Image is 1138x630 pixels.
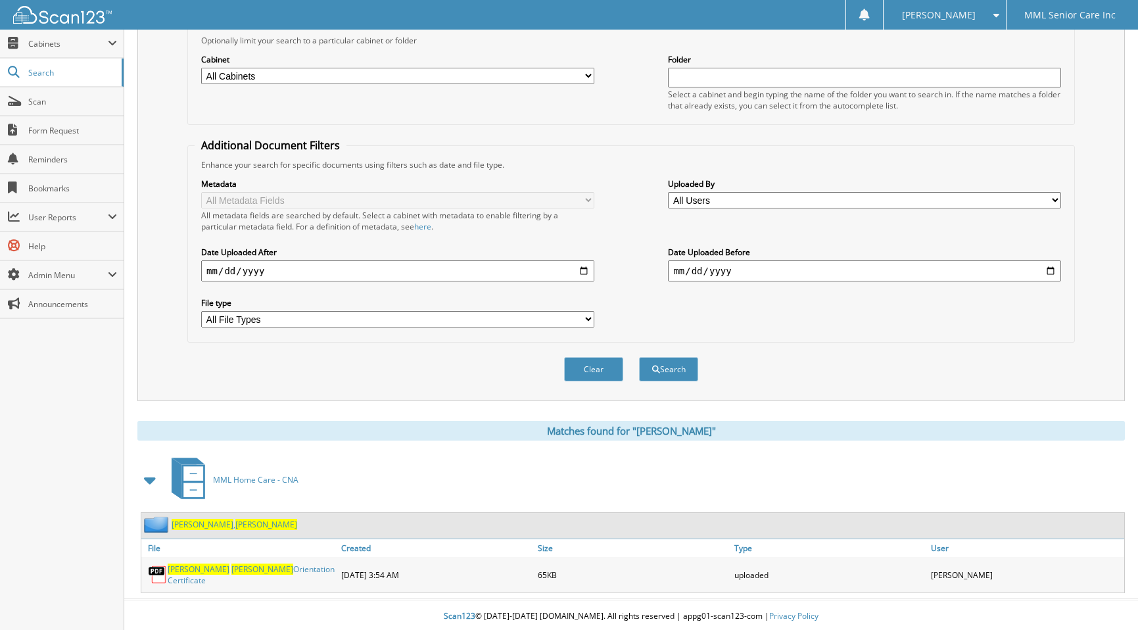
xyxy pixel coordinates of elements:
span: [PERSON_NAME] [172,519,233,530]
div: Optionally limit your search to a particular cabinet or folder [195,35,1068,46]
a: Privacy Policy [769,610,818,621]
button: Clear [564,357,623,381]
a: File [141,539,338,557]
label: Uploaded By [668,178,1061,189]
a: [PERSON_NAME],[PERSON_NAME] [172,519,297,530]
span: [PERSON_NAME] [168,564,229,575]
input: end [668,260,1061,281]
span: Admin Menu [28,270,108,281]
div: Select a cabinet and begin typing the name of the folder you want to search in. If the name match... [668,89,1061,111]
button: Search [639,357,698,381]
label: Date Uploaded After [201,247,594,258]
span: Form Request [28,125,117,136]
iframe: Chat Widget [1072,567,1138,630]
label: Cabinet [201,54,594,65]
span: Scan123 [444,610,475,621]
label: Folder [668,54,1061,65]
a: Type [731,539,928,557]
span: [PERSON_NAME] [235,519,297,530]
span: Search [28,67,115,78]
span: MML Senior Care Inc [1024,11,1116,19]
label: File type [201,297,594,308]
img: folder2.png [144,516,172,533]
div: [DATE] 3:54 AM [338,560,534,589]
label: Metadata [201,178,594,189]
span: Help [28,241,117,252]
div: 65KB [534,560,731,589]
a: Size [534,539,731,557]
span: MML Home Care - CNA [213,474,298,485]
span: Scan [28,96,117,107]
a: MML Home Care - CNA [164,454,298,506]
div: All metadata fields are searched by default. Select a cabinet with metadata to enable filtering b... [201,210,594,232]
a: here [414,221,431,232]
label: Date Uploaded Before [668,247,1061,258]
span: Cabinets [28,38,108,49]
div: Enhance your search for specific documents using filters such as date and file type. [195,159,1068,170]
legend: Additional Document Filters [195,138,346,153]
span: Announcements [28,299,117,310]
span: [PERSON_NAME] [902,11,976,19]
div: uploaded [731,560,928,589]
div: [PERSON_NAME] [928,560,1124,589]
a: Created [338,539,534,557]
a: User [928,539,1124,557]
a: [PERSON_NAME] [PERSON_NAME]Orientation Certificate [168,564,335,586]
img: PDF.png [148,565,168,585]
span: [PERSON_NAME] [231,564,293,575]
div: Matches found for "[PERSON_NAME]" [137,421,1125,441]
input: start [201,260,594,281]
img: scan123-logo-white.svg [13,6,112,24]
span: Reminders [28,154,117,165]
span: User Reports [28,212,108,223]
span: Bookmarks [28,183,117,194]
